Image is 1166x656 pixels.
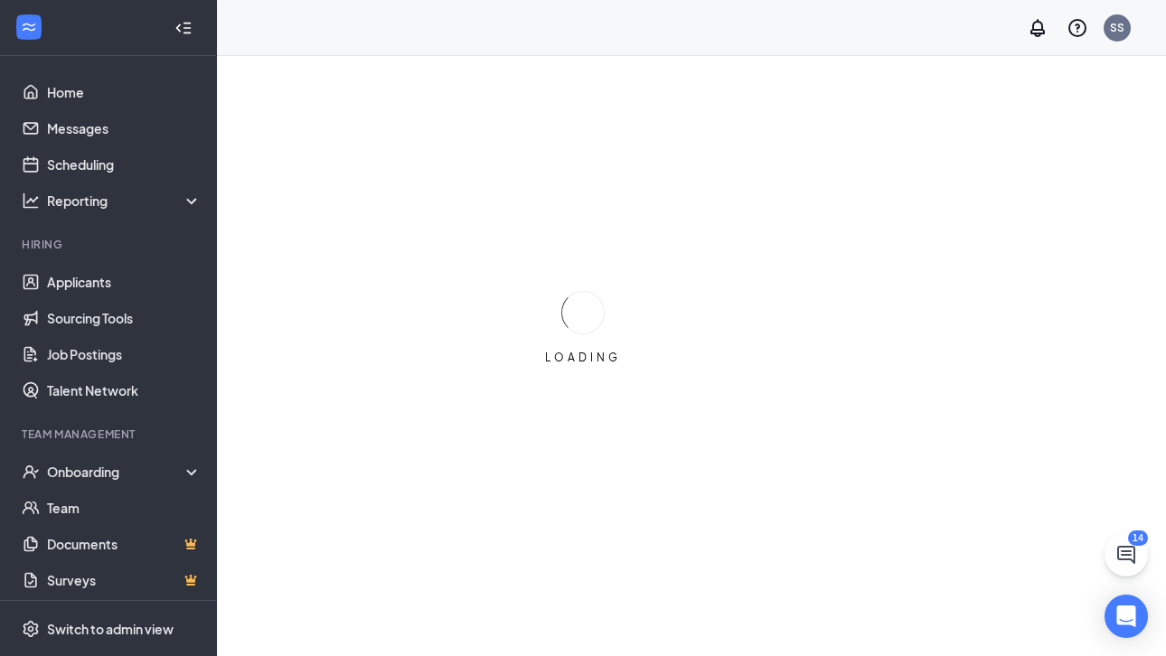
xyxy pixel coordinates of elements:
svg: Collapse [174,19,193,37]
a: Team [47,490,202,526]
svg: WorkstreamLogo [20,18,38,36]
div: Onboarding [47,463,186,481]
a: Sourcing Tools [47,300,202,336]
a: DocumentsCrown [47,526,202,562]
a: Applicants [47,264,202,300]
a: Home [47,74,202,110]
div: 14 [1128,530,1148,546]
svg: QuestionInfo [1067,17,1088,39]
div: Switch to admin view [47,620,174,638]
svg: UserCheck [22,463,40,481]
a: Messages [47,110,202,146]
svg: Analysis [22,192,40,210]
div: Open Intercom Messenger [1105,595,1148,638]
div: Hiring [22,237,198,252]
a: Talent Network [47,372,202,408]
div: LOADING [538,350,628,365]
div: Reporting [47,192,202,210]
a: Job Postings [47,336,202,372]
svg: ChatActive [1115,544,1137,566]
button: ChatActive [1105,533,1148,576]
a: Scheduling [47,146,202,183]
svg: Notifications [1027,17,1048,39]
div: SS [1110,20,1124,35]
a: SurveysCrown [47,562,202,598]
div: Team Management [22,426,198,442]
svg: Settings [22,620,40,638]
